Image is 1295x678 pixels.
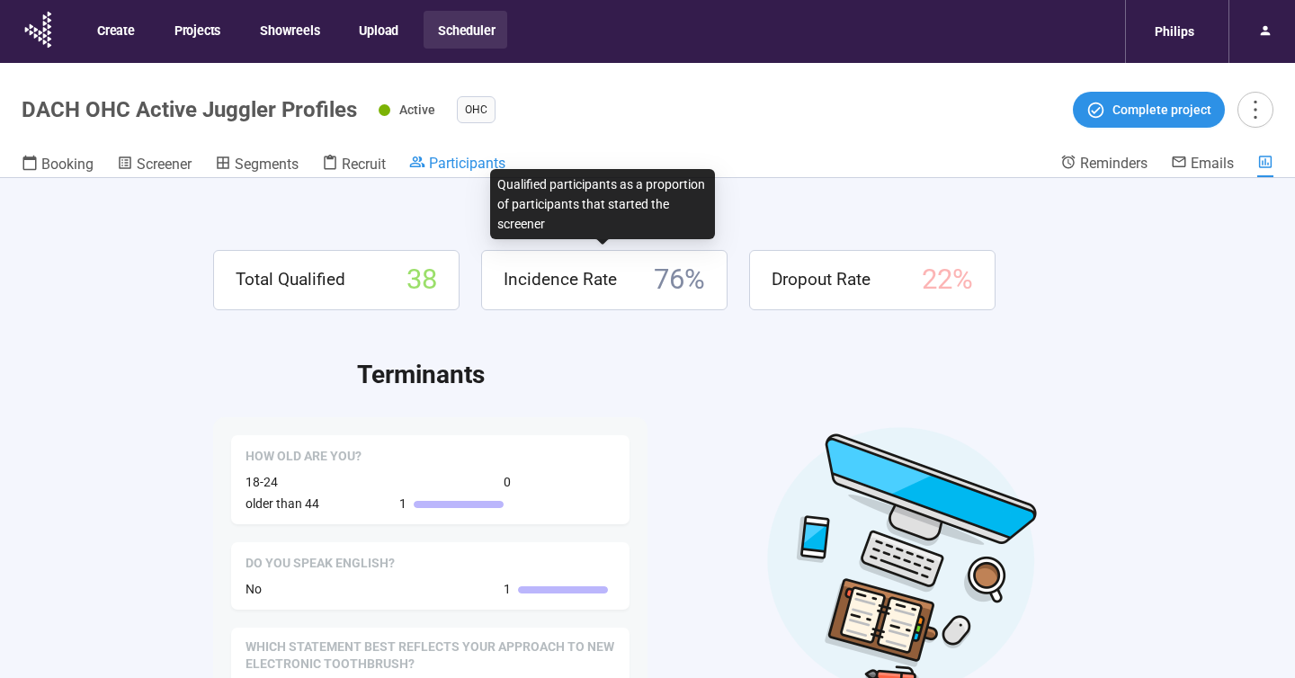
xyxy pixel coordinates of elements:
[399,494,406,513] span: 1
[490,169,715,239] div: Qualified participants as a proportion of participants that started the screener
[1112,100,1211,120] span: Complete project
[772,266,871,293] span: Dropout Rate
[922,258,973,302] span: 22 %
[342,156,386,173] span: Recruit
[236,266,345,293] span: Total Qualified
[399,103,435,117] span: Active
[246,555,395,573] span: Do you speak English?
[504,266,617,293] span: Incidence Rate
[22,97,357,122] h1: DACH OHC Active Juggler Profiles
[406,258,437,302] span: 38
[1171,154,1234,175] a: Emails
[1191,155,1234,172] span: Emails
[215,154,299,177] a: Segments
[1060,154,1148,175] a: Reminders
[504,472,511,492] span: 0
[424,11,507,49] button: Scheduler
[409,154,505,175] a: Participants
[246,496,319,511] span: older than 44
[1080,155,1148,172] span: Reminders
[465,101,487,119] span: OHC
[137,156,192,173] span: Screener
[1237,92,1273,128] button: more
[160,11,233,49] button: Projects
[246,11,332,49] button: Showreels
[246,475,278,489] span: 18-24
[22,154,94,177] a: Booking
[83,11,147,49] button: Create
[654,258,705,302] span: 76 %
[246,448,362,466] span: How old are you?
[41,156,94,173] span: Booking
[1243,97,1267,121] span: more
[344,11,411,49] button: Upload
[246,638,616,674] span: Which statement best reflects your approach to new electronic toothbrush?
[235,156,299,173] span: Segments
[246,582,262,596] span: No
[357,355,1083,395] h2: Terminants
[322,154,386,177] a: Recruit
[1073,92,1225,128] button: Complete project
[504,579,511,599] span: 1
[429,155,505,172] span: Participants
[117,154,192,177] a: Screener
[1144,14,1205,49] div: Philips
